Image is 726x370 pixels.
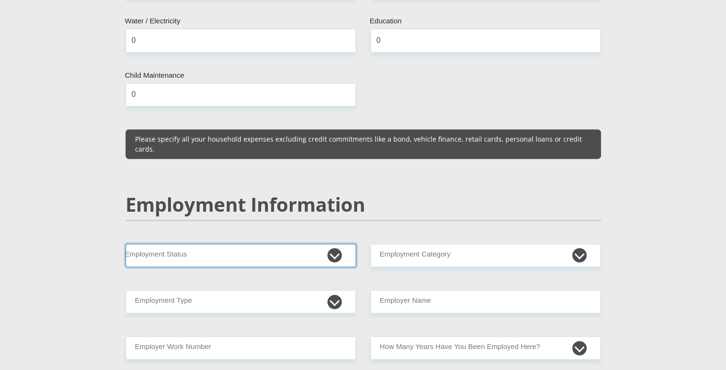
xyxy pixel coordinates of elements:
[135,134,591,154] p: Please specify all your household expenses excluding credit commitments like a bond, vehicle fina...
[126,193,601,216] h2: Employment Information
[126,29,356,52] input: Expenses - Water/Electricity
[126,336,356,360] input: Employer Work Number
[370,290,601,313] input: Employer's Name
[126,83,356,106] input: Expenses - Child Maintenance
[370,29,601,52] input: Expenses - Education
